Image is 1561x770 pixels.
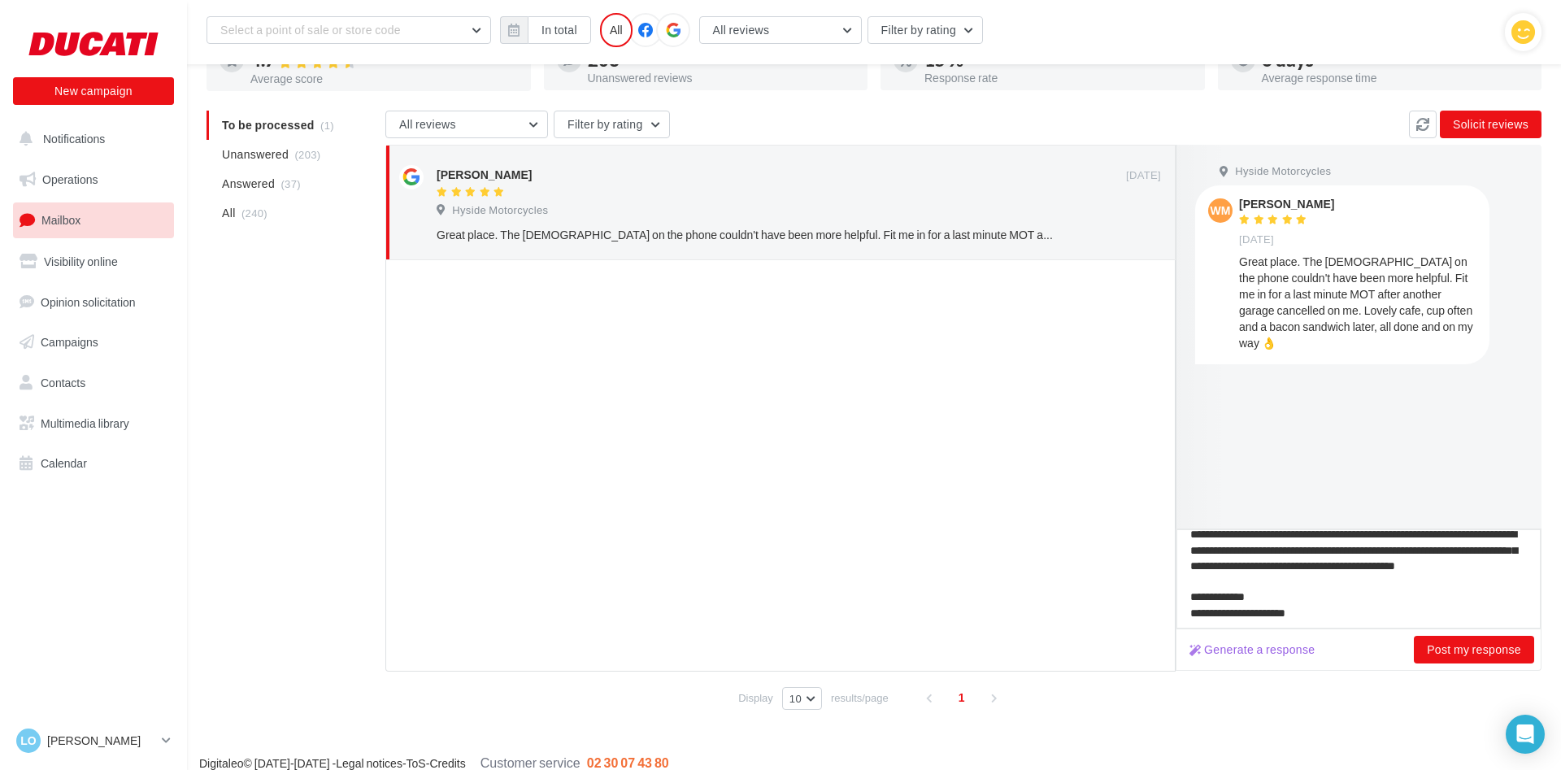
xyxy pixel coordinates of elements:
[437,167,532,183] div: [PERSON_NAME]
[41,335,98,349] span: Campaigns
[699,16,862,44] button: All reviews
[1414,636,1534,663] button: Post my response
[831,690,889,706] span: results/page
[924,72,1192,84] div: Response rate
[1440,111,1541,138] button: Solicit reviews
[452,203,548,218] span: Hyside Motorcycles
[588,51,855,69] div: 203
[480,755,580,770] span: Customer service
[1239,233,1274,247] span: [DATE]
[588,72,855,84] div: Unanswered reviews
[867,16,984,44] button: Filter by rating
[41,376,85,389] span: Contacts
[554,111,670,138] button: Filter by rating
[20,733,36,749] span: LO
[199,756,243,770] a: Digitaleo
[1235,164,1331,179] span: Hyside Motorcycles
[220,23,401,37] span: Select a point of sale or store code
[280,177,300,190] span: (37)
[13,77,174,105] button: New campaign
[789,692,802,705] span: 10
[222,146,289,163] span: Unanswered
[600,13,633,47] div: All
[44,254,118,268] span: Visibility online
[10,285,177,320] a: Opinion solicitation
[407,756,426,770] a: ToS
[385,111,548,138] button: All reviews
[500,16,591,44] button: In total
[222,205,236,221] span: All
[250,73,518,85] div: Average score
[1506,715,1545,754] div: Open Intercom Messenger
[336,756,402,770] a: Legal notices
[1239,254,1476,351] div: Great place. The [DEMOGRAPHIC_DATA] on the phone couldn't have been more helpful. Fit me in for a...
[250,51,518,70] div: 4.7
[713,23,770,37] span: All reviews
[10,325,177,359] a: Campaigns
[429,756,465,770] a: Credits
[587,755,669,770] span: 02 30 07 43 80
[738,690,773,706] span: Display
[1183,640,1321,659] button: Generate a response
[42,172,98,186] span: Operations
[10,202,177,237] a: Mailbox
[294,148,320,161] span: (203)
[1262,72,1529,84] div: Average response time
[1126,168,1161,183] span: [DATE]
[41,213,80,227] span: Mailbox
[399,117,456,131] span: All reviews
[924,51,1192,69] div: 15 %
[437,227,1055,243] div: Great place. The [DEMOGRAPHIC_DATA] on the phone couldn't have been more helpful. Fit me in for a...
[207,16,491,44] button: Select a point of sale or store code
[41,294,136,308] span: Opinion solicitation
[10,446,177,481] a: Calendar
[41,456,87,470] span: Calendar
[10,122,171,156] button: Notifications
[13,725,174,756] a: LO [PERSON_NAME]
[222,176,275,192] span: Answered
[1211,202,1231,219] span: wm
[782,687,822,710] button: 10
[43,132,105,146] span: Notifications
[41,416,129,430] span: Multimedia library
[528,16,591,44] button: In total
[10,245,177,279] a: Visibility online
[1262,51,1529,69] div: 6 days
[1239,198,1334,210] div: [PERSON_NAME]
[241,207,267,220] span: (240)
[10,163,177,197] a: Operations
[47,733,155,749] p: [PERSON_NAME]
[10,407,177,441] a: Multimedia library
[949,685,975,711] span: 1
[10,366,177,400] a: Contacts
[199,756,669,770] span: © [DATE]-[DATE] - - -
